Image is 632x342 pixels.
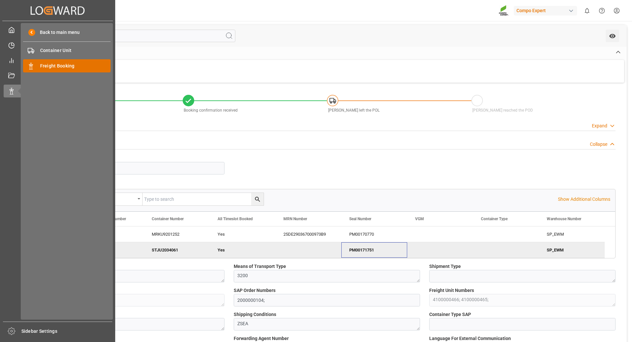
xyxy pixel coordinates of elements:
span: Freight Unit Numbers [429,287,474,294]
div: 25DE290367000973B9 [276,226,341,242]
span: Forwarding Agent Number [234,335,289,342]
span: Shipment Type [429,263,461,270]
span: VGM [415,217,424,221]
div: MRKU9201252 [144,226,210,242]
textarea: ZSEA [234,318,420,330]
span: MRN Number [283,217,307,221]
span: Warehouse Number [547,217,581,221]
span: [PERSON_NAME] left the POL [328,108,380,113]
button: search button [251,193,264,205]
div: Equals [96,194,135,202]
span: [PERSON_NAME] reached the POD [472,108,533,113]
span: Shipping Conditions [234,311,276,318]
a: Timeslot Management [4,39,112,51]
span: Container Type [481,217,508,221]
button: Compo Expert [514,4,580,17]
button: open menu [606,30,619,42]
a: My Cockpit [4,23,112,36]
span: Booking confirmation received [184,108,238,113]
textarea: 4100000466; 4100000465; [429,294,616,306]
a: Freight Booking [23,59,111,72]
span: Freight Booking [40,63,111,69]
button: show 0 new notifications [580,3,594,18]
span: SAP Order Numbers [234,287,276,294]
div: Collapse [590,141,607,148]
input: Search Fields [30,30,235,42]
div: Yes [218,227,268,242]
span: Means of Transport Type [234,263,286,270]
div: Press SPACE to select this row. [78,226,605,242]
button: open menu [93,193,143,205]
input: Type to search [143,193,264,205]
textarea: 3200 [234,270,420,282]
span: Sidebar Settings [21,328,113,335]
button: Help Center [594,3,609,18]
span: Container Number [152,217,184,221]
div: Expand [592,122,607,129]
div: SP_EWM [539,226,605,242]
p: Show Additional Columns [558,196,610,203]
a: Container Unit [23,44,111,57]
img: Screenshot%202023-09-29%20at%2010.02.21.png_1712312052.png [499,5,509,16]
span: Back to main menu [35,29,80,36]
span: Language For External Communication [429,335,511,342]
span: All Timeslot Booked [218,217,253,221]
div: Yes [218,243,268,258]
div: PM00170770 [341,226,407,242]
div: STJU2034061 [144,242,210,258]
textarea: ZSEA [38,270,224,282]
span: Seal Number [349,217,371,221]
textarea: 5743383; [38,294,224,306]
span: Container Type SAP [429,311,471,318]
div: PM00171751 [341,242,407,258]
div: Compo Expert [514,6,577,15]
div: SP_EWM [539,242,605,258]
div: Press SPACE to deselect this row. [78,242,605,258]
span: Container Unit [40,47,111,54]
